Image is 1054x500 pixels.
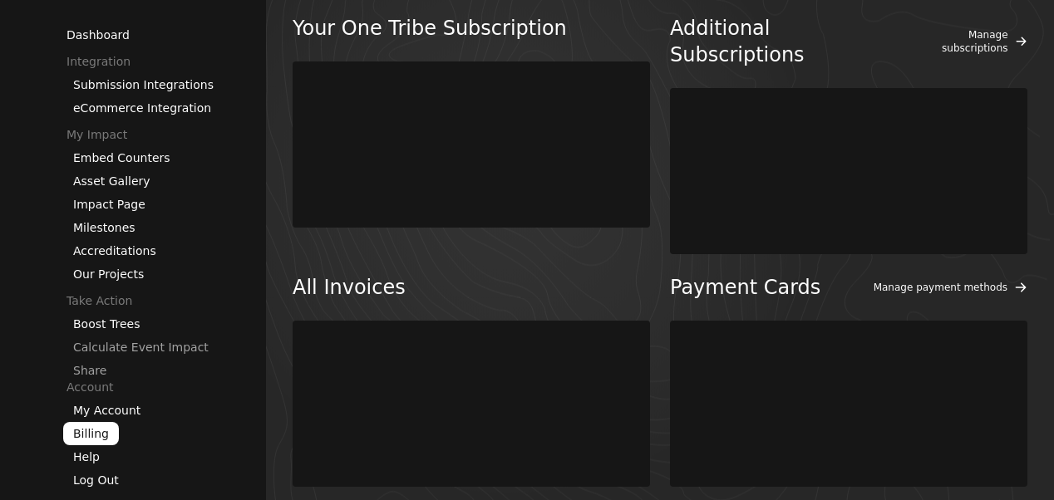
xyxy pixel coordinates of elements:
div: Manage subscriptions [903,28,1007,55]
p: Integration [66,53,266,70]
a: Milestones [73,221,135,234]
h2: Payment Cards [670,274,820,301]
a: Boost Trees [73,317,140,331]
a: Share [73,364,106,377]
button: Manage subscriptions [903,28,1027,55]
button: Log Out [73,472,119,488]
h2: All Invoices [293,274,650,301]
a: Dashboard [66,28,130,42]
a: Our Projects [73,267,144,281]
a: Embed Counters [73,151,170,164]
p: My Impact [66,126,266,143]
a: Billing [63,422,119,445]
h2: Additional Subscriptions [670,15,903,68]
h2: Your One Tribe Subscription [293,15,650,42]
button: Help [73,449,100,465]
a: Submission Integrations [73,78,214,91]
p: Take Action [66,292,266,309]
a: Impact Page [73,198,145,211]
a: eCommerce Integration [73,101,211,115]
a: Accreditations [73,244,156,257]
button: Manage payment methods [849,281,1027,294]
a: Calculate Event Impact [73,341,209,354]
a: Asset Gallery [73,174,150,188]
div: Manage payment methods [874,281,1007,294]
p: Account [66,379,266,395]
a: My Account [73,404,140,417]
